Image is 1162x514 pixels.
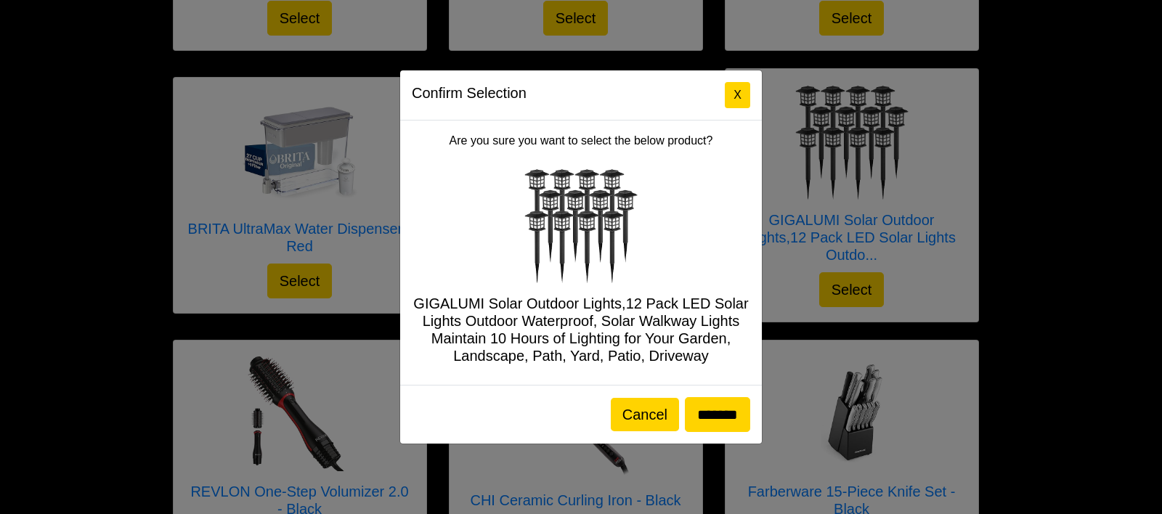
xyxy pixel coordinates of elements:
button: Cancel [611,398,679,431]
div: Are you sure you want to select the below product? [400,121,762,385]
button: Close [725,82,750,108]
h5: Confirm Selection [412,82,527,104]
h5: GIGALUMI Solar Outdoor Lights,12 Pack LED Solar Lights Outdoor Waterproof, Solar Walkway Lights M... [412,295,750,364]
img: GIGALUMI Solar Outdoor Lights,12 Pack LED Solar Lights Outdoor Waterproof, Solar Walkway Lights M... [523,167,639,283]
